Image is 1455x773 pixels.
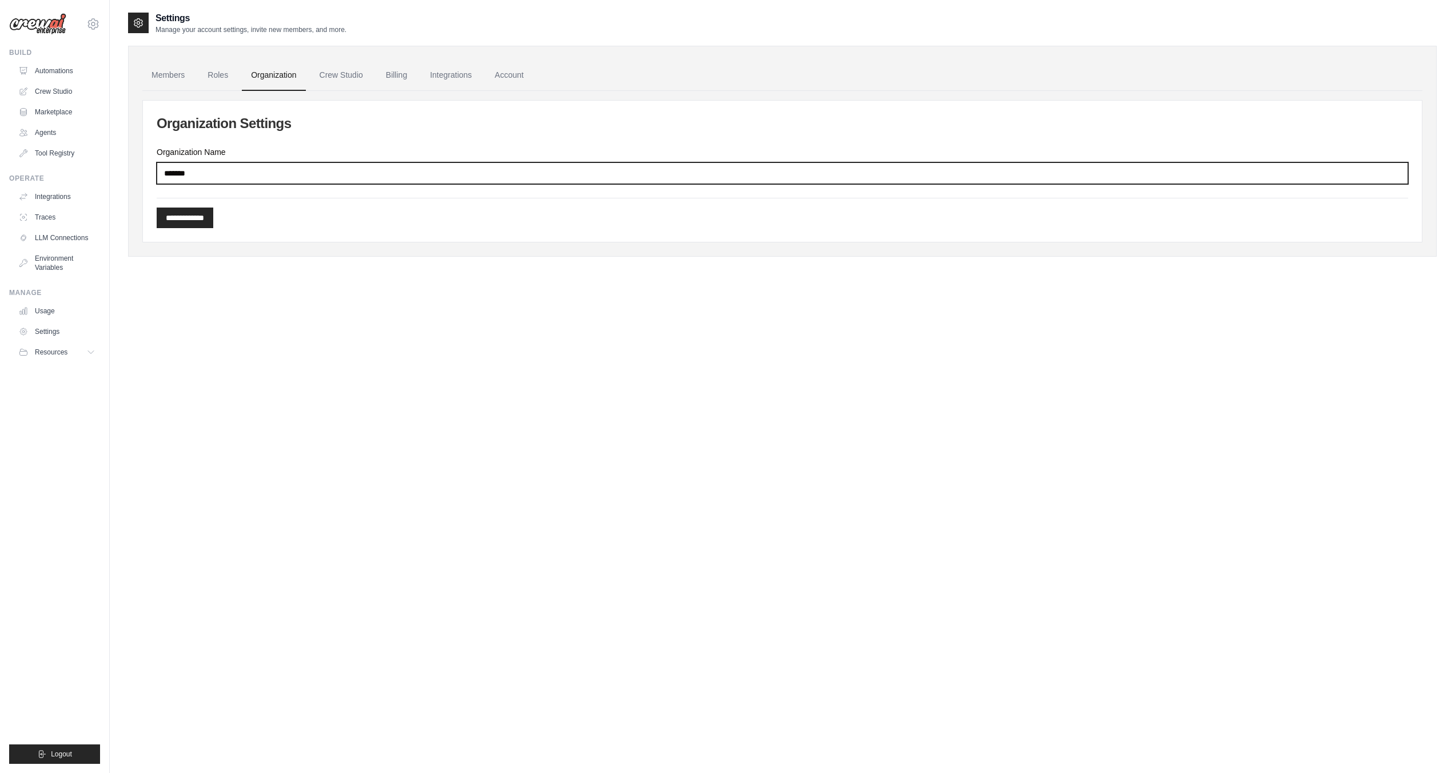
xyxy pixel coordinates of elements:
p: Manage your account settings, invite new members, and more. [156,25,346,34]
a: Crew Studio [310,60,372,91]
img: Logo [9,13,66,35]
a: Integrations [421,60,481,91]
a: Members [142,60,194,91]
a: Integrations [14,188,100,206]
a: Crew Studio [14,82,100,101]
h2: Settings [156,11,346,25]
label: Organization Name [157,146,1408,158]
span: Logout [51,750,72,759]
a: Billing [377,60,416,91]
a: Agents [14,123,100,142]
a: Account [485,60,533,91]
a: Tool Registry [14,144,100,162]
div: Operate [9,174,100,183]
h2: Organization Settings [157,114,1408,133]
div: Manage [9,288,100,297]
a: LLM Connections [14,229,100,247]
a: Traces [14,208,100,226]
a: Marketplace [14,103,100,121]
div: Build [9,48,100,57]
a: Organization [242,60,305,91]
a: Automations [14,62,100,80]
a: Environment Variables [14,249,100,277]
button: Logout [9,744,100,764]
span: Resources [35,348,67,357]
a: Usage [14,302,100,320]
button: Resources [14,343,100,361]
a: Settings [14,322,100,341]
a: Roles [198,60,237,91]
